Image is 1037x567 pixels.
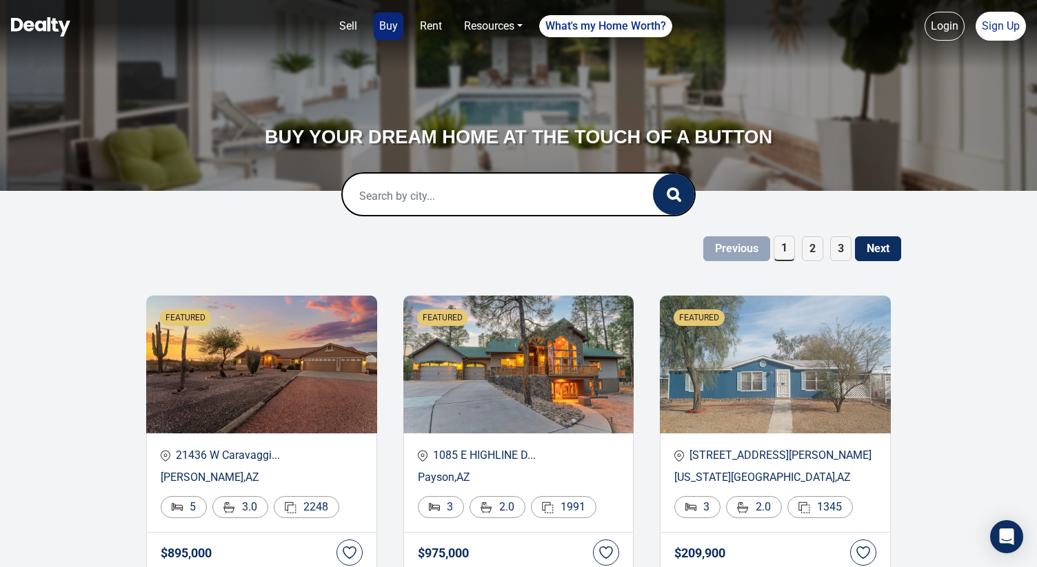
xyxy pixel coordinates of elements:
[787,496,853,518] div: 1345
[343,174,625,218] input: Search by city...
[423,311,463,324] span: FEATURED
[703,236,770,261] button: Previous
[674,546,725,560] h4: $ 209,900
[726,496,782,518] div: 2.0
[802,236,823,261] span: 2
[660,296,891,433] img: Recent Properties
[146,296,377,433] img: Recent Properties
[539,15,672,37] a: What's my Home Worth?
[674,496,721,518] div: 3
[161,546,212,560] h4: $ 895,000
[679,311,719,324] span: FEATURED
[774,236,795,261] span: 1
[11,17,70,37] img: Dealty - Buy, Sell & Rent Homes
[674,469,876,486] p: [US_STATE][GEOGRAPHIC_DATA] , AZ
[418,447,620,464] p: 1085 E HIGHLINE D...
[542,502,554,513] img: Area
[685,503,696,511] img: Bed
[212,496,268,518] div: 3.0
[274,496,339,518] div: 2248
[459,12,528,40] a: Resources
[414,12,447,40] a: Rent
[429,503,440,511] img: Bed
[418,450,427,462] img: location
[798,502,810,513] img: Area
[674,447,876,464] p: [STREET_ADDRESS][PERSON_NAME]
[855,236,901,261] button: Next
[990,520,1023,553] div: Open Intercom Messenger
[7,526,48,567] iframe: BigID CMP Widget
[925,12,965,41] a: Login
[418,546,469,560] h4: $ 975,000
[223,502,235,513] img: Bathroom
[418,496,464,518] div: 3
[418,469,620,486] p: Payson , AZ
[531,496,596,518] div: 1991
[976,12,1026,41] a: Sign Up
[165,311,205,324] span: FEATURED
[285,502,296,513] img: Area
[334,12,363,40] a: Sell
[403,296,634,433] img: Recent Properties
[674,450,684,462] img: location
[737,502,749,513] img: Bathroom
[374,12,403,40] a: Buy
[830,236,852,261] span: 3
[161,469,363,486] p: [PERSON_NAME] , AZ
[470,496,525,518] div: 2.0
[481,502,492,513] img: Bathroom
[161,450,170,462] img: location
[161,447,363,464] p: 21436 W Caravaggi...
[250,124,787,150] h3: BUY YOUR DREAM HOME AT THE TOUCH OF A BUTTON
[161,496,207,518] div: 5
[172,503,183,511] img: Bed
